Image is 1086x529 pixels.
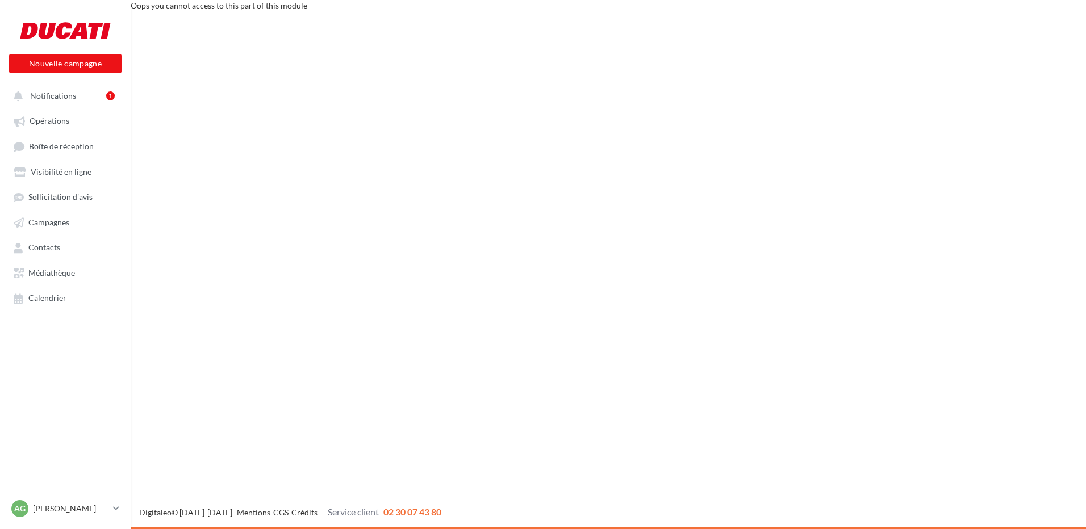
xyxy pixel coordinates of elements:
[28,217,69,227] span: Campagnes
[31,167,91,177] span: Visibilité en ligne
[7,136,124,157] a: Boîte de réception
[7,186,124,207] a: Sollicitation d'avis
[14,503,26,514] span: AG
[28,192,93,202] span: Sollicitation d'avis
[273,507,289,517] a: CGS
[106,91,115,100] div: 1
[131,1,307,10] span: Oops you cannot access to this part of this module
[328,506,379,517] span: Service client
[9,498,122,519] a: AG [PERSON_NAME]
[7,287,124,308] a: Calendrier
[30,116,69,126] span: Opérations
[28,293,66,303] span: Calendrier
[33,503,108,514] p: [PERSON_NAME]
[30,91,76,100] span: Notifications
[7,110,124,131] a: Opérations
[7,262,124,283] a: Médiathèque
[383,506,441,517] span: 02 30 07 43 80
[7,85,119,106] button: Notifications 1
[237,507,270,517] a: Mentions
[139,507,441,517] span: © [DATE]-[DATE] - - -
[28,268,75,278] span: Médiathèque
[9,54,122,73] button: Nouvelle campagne
[7,237,124,257] a: Contacts
[139,507,172,517] a: Digitaleo
[7,212,124,232] a: Campagnes
[7,161,124,182] a: Visibilité en ligne
[28,243,60,253] span: Contacts
[291,507,318,517] a: Crédits
[29,141,94,151] span: Boîte de réception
